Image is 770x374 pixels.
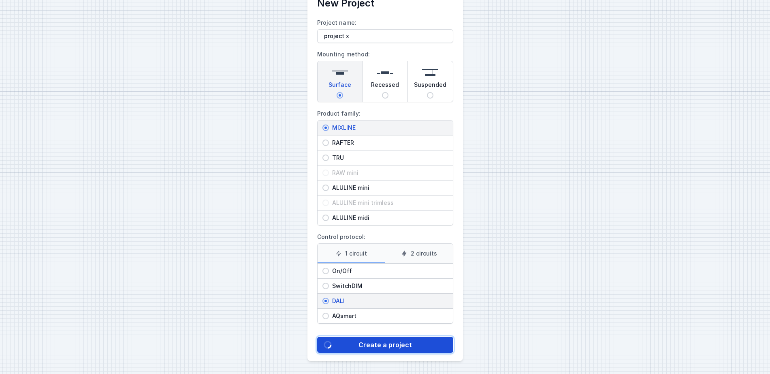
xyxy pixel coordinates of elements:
img: surface.svg [332,64,348,81]
label: Mounting method: [317,48,453,102]
button: Create a project [317,337,453,353]
span: RAFTER [329,139,448,147]
span: On/Off [329,267,448,275]
label: 2 circuits [385,244,453,263]
img: suspended.svg [422,64,438,81]
input: AQsmart [322,313,329,319]
input: RAFTER [322,140,329,146]
span: ALULINE mini [329,184,448,192]
span: Recessed [371,81,399,92]
span: Surface [328,81,351,92]
input: ALULINE mini [322,185,329,191]
input: SwitchDIM [322,283,329,289]
label: Control protocol: [317,230,453,324]
input: TRU [322,155,329,161]
span: TRU [329,154,448,162]
span: ALULINE midi [329,214,448,222]
input: ALULINE midi [322,215,329,221]
img: recessed.svg [377,64,393,81]
input: MIXLINE [322,125,329,131]
span: AQsmart [329,312,448,320]
span: SwitchDIM [329,282,448,290]
input: DALI [322,298,329,304]
span: MIXLINE [329,124,448,132]
label: Project name: [317,16,453,43]
input: Suspended [427,92,433,99]
input: Project name: [317,29,453,43]
label: Product family: [317,107,453,226]
input: On/Off [322,268,329,274]
input: Recessed [382,92,388,99]
label: 1 circuit [318,244,385,263]
span: DALI [329,297,448,305]
span: Suspended [414,81,446,92]
input: Surface [337,92,343,99]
